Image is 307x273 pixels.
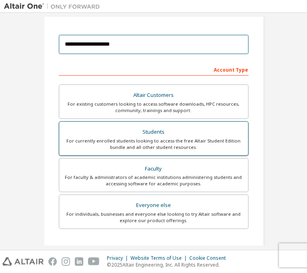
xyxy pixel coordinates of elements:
div: For existing customers looking to access software downloads, HPC resources, community, trainings ... [64,101,243,114]
div: Your Profile [59,241,249,254]
div: For faculty & administrators of academic institutions administering students and accessing softwa... [64,174,243,187]
img: facebook.svg [48,257,57,266]
div: Cookie Consent [189,255,231,261]
img: Altair One [4,2,104,10]
div: Account Type [59,63,249,76]
div: Faculty [64,163,243,175]
img: altair_logo.svg [2,257,44,266]
div: Students [64,126,243,138]
div: Everyone else [64,200,243,211]
div: Altair Customers [64,90,243,101]
img: linkedin.svg [75,257,83,266]
div: For individuals, businesses and everyone else looking to try Altair software and explore our prod... [64,211,243,224]
div: Website Terms of Use [130,255,189,261]
img: youtube.svg [88,257,100,266]
img: instagram.svg [62,257,70,266]
p: © 2025 Altair Engineering, Inc. All Rights Reserved. [107,261,231,268]
div: Privacy [107,255,130,261]
div: For currently enrolled students looking to access the free Altair Student Edition bundle and all ... [64,138,243,151]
